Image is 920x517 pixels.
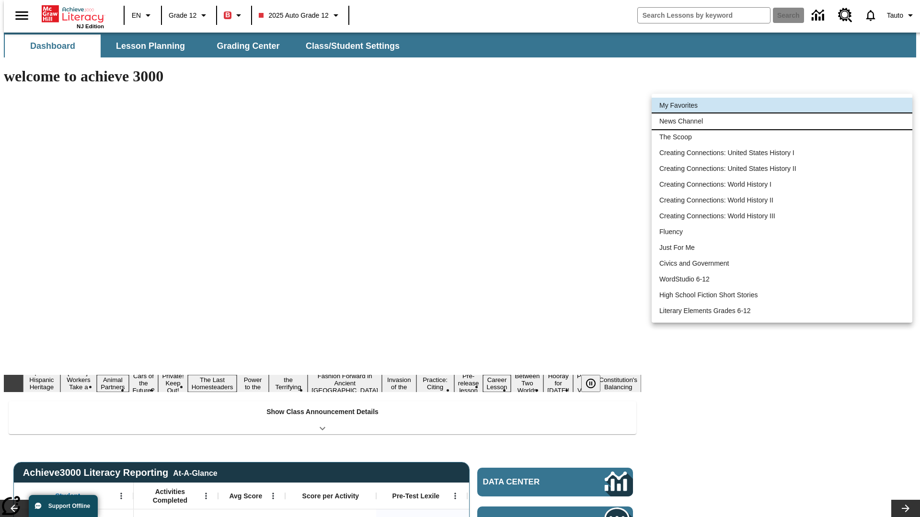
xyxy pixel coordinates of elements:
li: News Channel [652,113,912,129]
li: Creating Connections: United States History I [652,145,912,161]
li: Creating Connections: United States History II [652,161,912,177]
li: WordStudio 6-12 [652,271,912,287]
li: Just For Me [652,240,912,256]
li: Civics and Government [652,256,912,271]
li: Fluency [652,224,912,240]
li: Creating Connections: World History I [652,177,912,192]
li: My Favorites [652,98,912,113]
li: Creating Connections: World History III [652,208,912,224]
li: Literary Elements Grades 6-12 [652,303,912,319]
li: High School Fiction Short Stories [652,287,912,303]
li: Creating Connections: World History II [652,192,912,208]
li: The Scoop [652,129,912,145]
